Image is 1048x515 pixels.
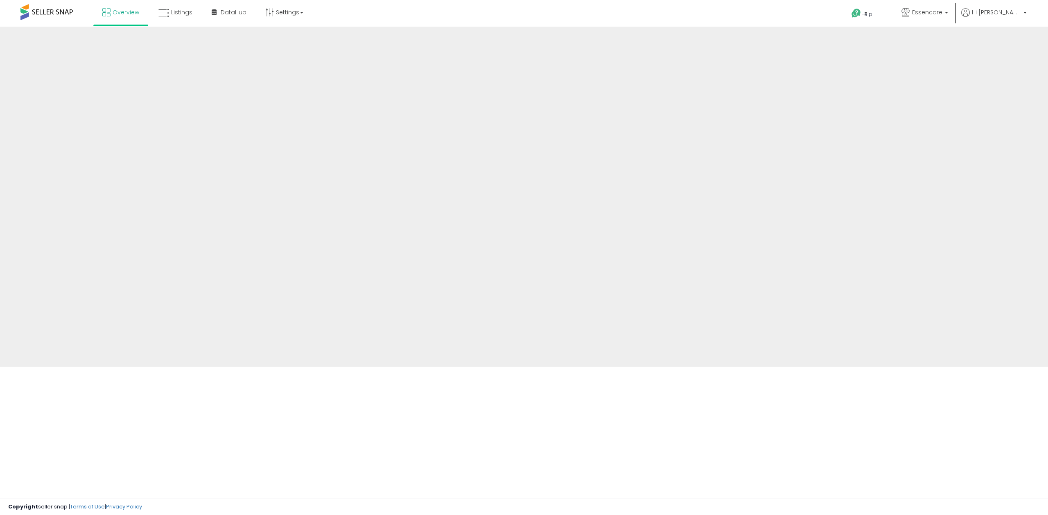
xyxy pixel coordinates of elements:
[861,11,872,18] span: Help
[972,8,1021,16] span: Hi [PERSON_NAME]
[845,2,888,27] a: Help
[912,8,942,16] span: Essencare
[113,8,139,16] span: Overview
[851,8,861,18] i: Get Help
[961,8,1027,27] a: Hi [PERSON_NAME]
[221,8,246,16] span: DataHub
[171,8,192,16] span: Listings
